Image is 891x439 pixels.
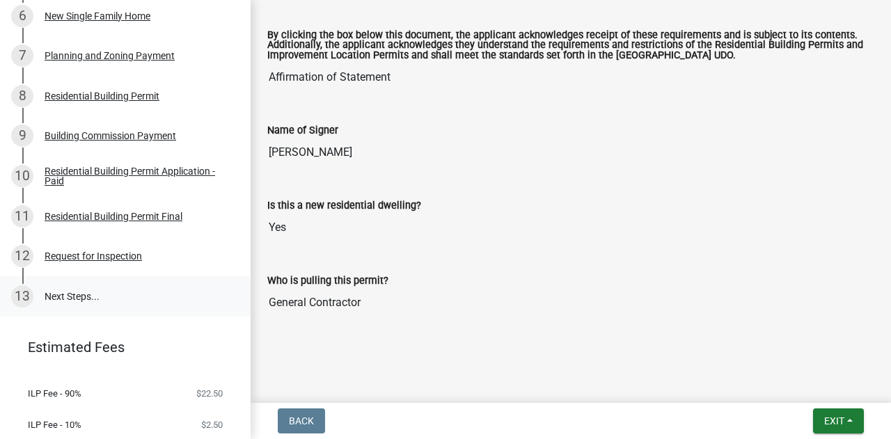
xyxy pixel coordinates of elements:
label: Who is pulling this permit? [267,276,388,286]
label: Name of Signer [267,126,338,136]
div: 6 [11,5,33,27]
span: $22.50 [196,389,223,398]
button: Back [278,408,325,433]
div: Request for Inspection [45,251,142,261]
span: Exit [824,415,844,426]
label: Is this a new residential dwelling? [267,201,421,211]
div: 12 [11,245,33,267]
span: Back [289,415,314,426]
a: Estimated Fees [11,333,228,361]
span: ILP Fee - 90% [28,389,81,398]
span: $2.50 [201,420,223,429]
div: 7 [11,45,33,67]
div: Building Commission Payment [45,131,176,141]
div: 8 [11,85,33,107]
div: Residential Building Permit [45,91,159,101]
div: 13 [11,285,33,308]
label: By clicking the box below this document, the applicant acknowledges receipt of these requirements... [267,31,874,61]
div: Residential Building Permit Application - Paid [45,166,228,186]
div: Residential Building Permit Final [45,211,182,221]
div: New Single Family Home [45,11,150,21]
div: Planning and Zoning Payment [45,51,175,61]
div: 9 [11,125,33,147]
span: ILP Fee - 10% [28,420,81,429]
div: 11 [11,205,33,228]
button: Exit [813,408,864,433]
div: 10 [11,165,33,187]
